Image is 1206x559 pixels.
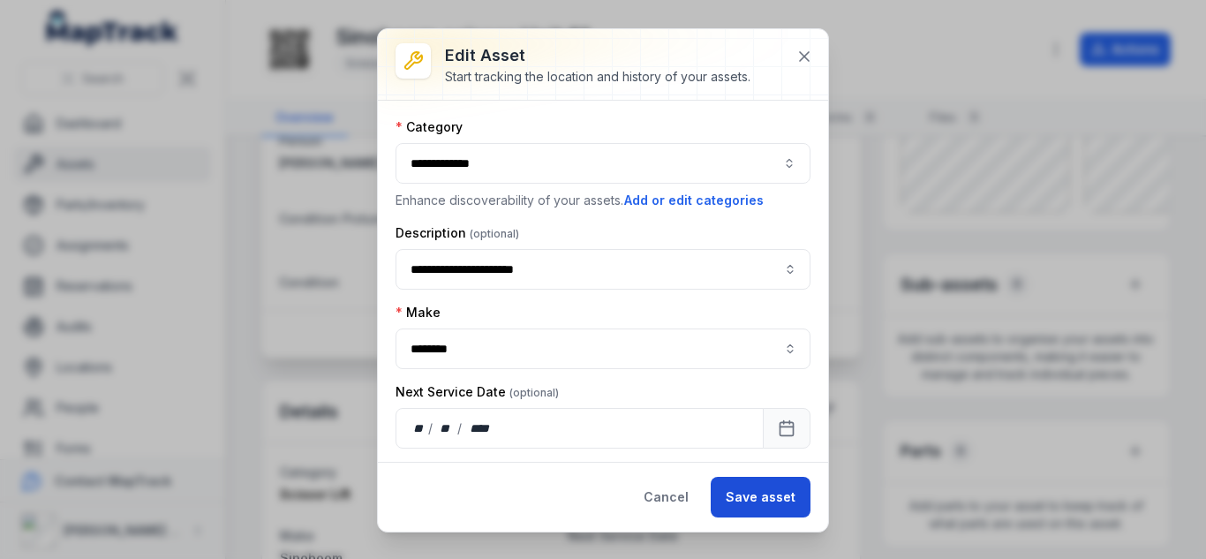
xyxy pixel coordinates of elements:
label: Next Service Date [396,383,559,401]
input: asset-edit:cf[9e2fc107-2520-4a87-af5f-f70990c66785]-label [396,329,810,369]
input: asset-edit:description-label [396,249,810,290]
button: Cancel [629,477,704,517]
label: Category [396,118,463,136]
div: year, [464,419,496,437]
div: / [457,419,464,437]
button: Calendar [763,408,810,449]
div: day, [411,419,428,437]
div: Start tracking the location and history of your assets. [445,68,750,86]
button: Add or edit categories [623,191,765,210]
div: / [428,419,434,437]
h3: Edit asset [445,43,750,68]
label: Make [396,304,441,321]
p: Enhance discoverability of your assets. [396,191,810,210]
label: Description [396,224,519,242]
div: month, [434,419,458,437]
button: Save asset [711,477,810,517]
